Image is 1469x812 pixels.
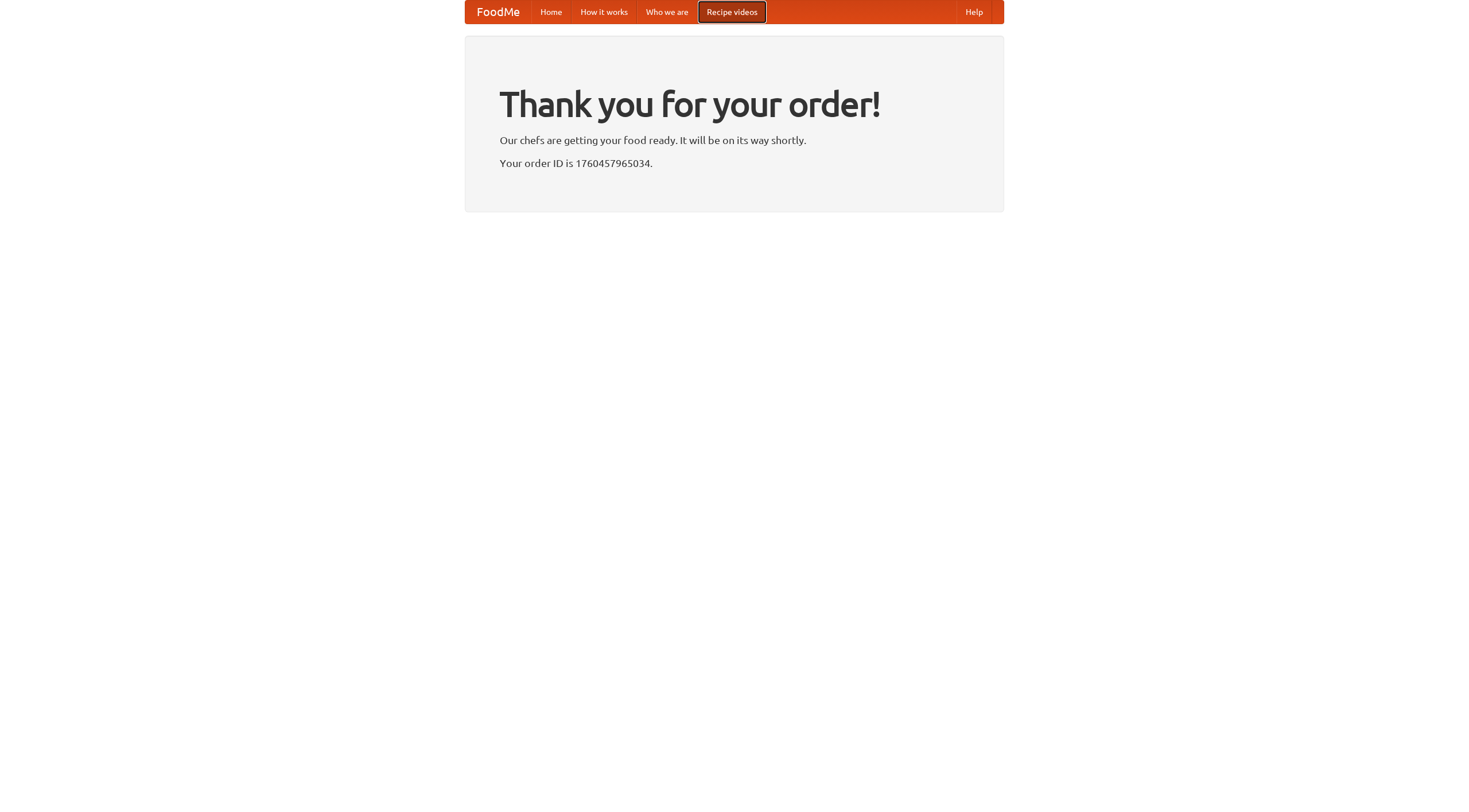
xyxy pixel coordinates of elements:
a: Recipe videos [698,1,767,24]
a: Home [531,1,572,24]
a: Who we are [637,1,698,24]
a: How it works [572,1,637,24]
p: Our chefs are getting your food ready. It will be on its way shortly. [500,131,969,149]
a: Help [957,1,992,24]
h1: Thank you for your order! [500,76,969,131]
a: FoodMe [465,1,531,24]
p: Your order ID is 1760457965034. [500,154,969,172]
